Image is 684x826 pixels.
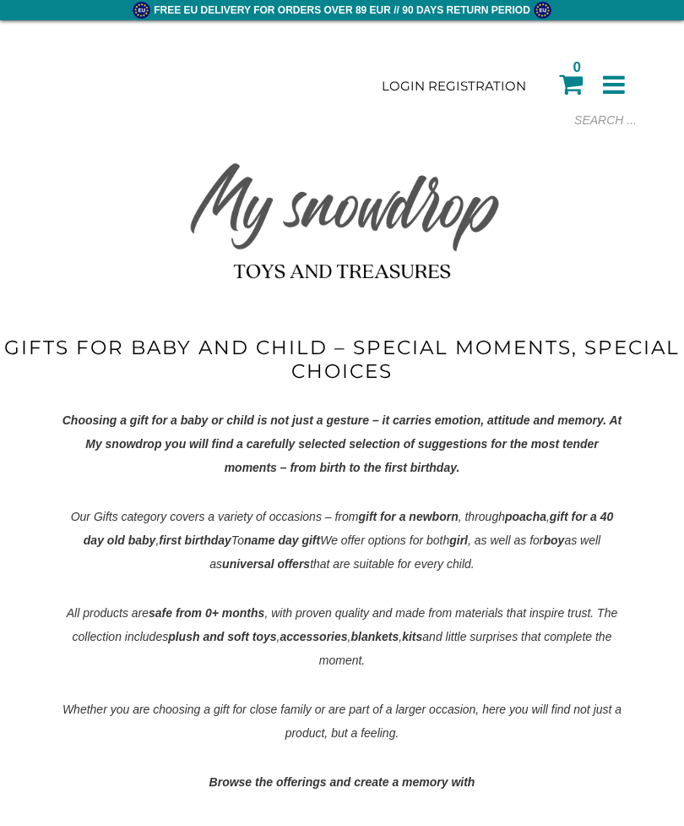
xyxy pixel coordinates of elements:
strong: first birthday [159,533,231,547]
strong: girl [449,533,468,547]
strong: universal offers [222,557,310,571]
img: My snowdrop [182,133,502,293]
a: Login Registration [382,78,526,94]
strong: boy [544,533,565,547]
div: 0 [573,61,581,74]
strong: Choosing a gift for a baby or child is not just a gesture – it carries emotion, attitude and memo... [62,413,622,474]
p: All products are , with proven quality and made from materials that inspire trust. The collection... [46,601,638,672]
strong: accessories [280,630,347,643]
p: Whether you are choosing a gift for close family or are part of a larger occasion, here you will ... [46,697,638,745]
strong: plush and soft toys [168,630,276,643]
strong: Browse the offerings and create a memory with [209,775,475,789]
h1: Gifts for baby and child – special moments, special choices [4,336,680,383]
img: eu.png [530,2,551,19]
strong: poacha [505,510,546,523]
strong: kits [402,630,422,643]
strong: safe from 0+ months [149,606,264,620]
p: Our Gifts category covers a variety of occasions – from , through , , To We offer options for bot... [46,505,638,576]
strong: blankets [350,630,399,643]
strong: gift for a newborn [358,510,458,523]
img: eu.png [133,2,154,19]
strong: name day gift [244,533,320,547]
